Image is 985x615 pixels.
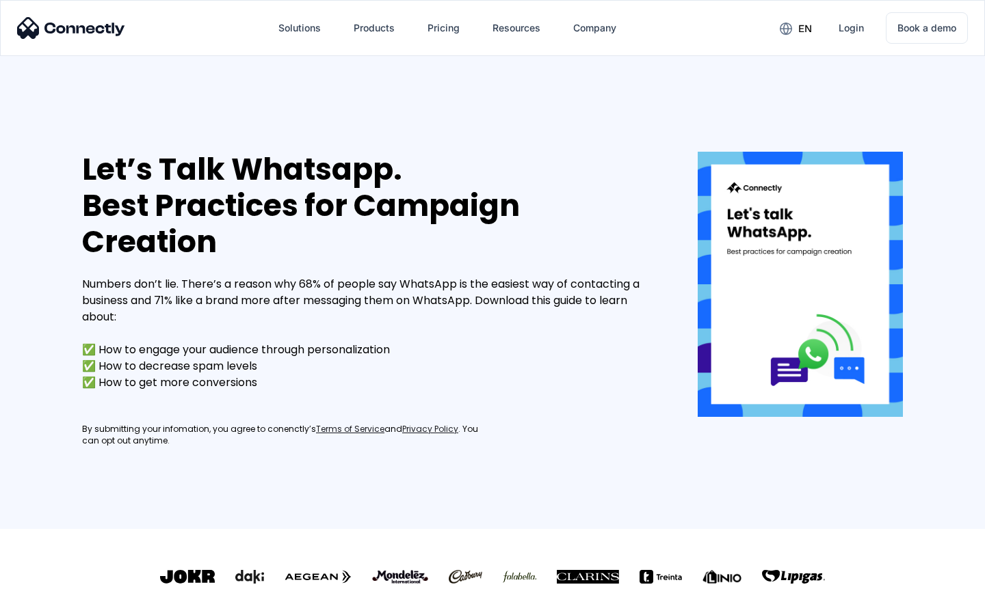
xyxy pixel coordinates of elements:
a: Pricing [417,12,471,44]
div: Login [839,18,864,38]
a: Privacy Policy [402,424,458,435]
div: Company [573,18,616,38]
div: Solutions [278,18,321,38]
aside: Language selected: English [14,591,82,610]
ul: Language list [27,591,82,610]
div: Let’s Talk Whatsapp. Best Practices for Campaign Creation [82,152,657,260]
div: By submitting your infomation, you agree to conenctly’s and . You can opt out anytime. [82,424,492,447]
img: Connectly Logo [17,17,125,39]
div: Resources [492,18,540,38]
a: Terms of Service [316,424,384,435]
div: Numbers don’t lie. There’s a reason why 68% of people say WhatsApp is the easiest way of contacti... [82,276,657,391]
div: en [798,19,812,38]
div: Pricing [428,18,460,38]
a: Book a demo [886,12,968,44]
div: Products [354,18,395,38]
a: Login [828,12,875,44]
